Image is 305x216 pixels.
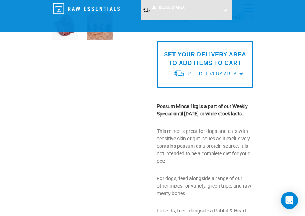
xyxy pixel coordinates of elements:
[53,3,120,14] img: Raw Essentials Logo
[143,7,150,13] img: van-moving.png
[157,103,248,117] strong: Possum Mince 1kg is a part of our Weekly Special until [DATE] or while stock lasts.
[173,70,185,77] img: van-moving.png
[188,71,237,76] span: Set Delivery Area
[152,5,185,9] span: Set Delivery Area
[157,175,253,197] p: For dogs, feed alongside a range of our other mixes for variety, green tripe, and raw meaty bones.
[162,50,248,67] p: SET YOUR DELIVERY AREA TO ADD ITEMS TO CART
[281,192,298,209] div: Open Intercom Messenger
[157,128,253,165] p: This mince is great for dogs and cats with sensitive skin or gut issues as it exclusively contain...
